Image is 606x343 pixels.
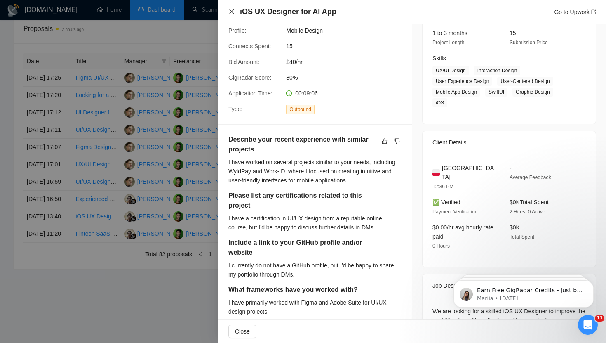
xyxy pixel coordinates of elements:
[240,7,336,17] h4: iOS UX Designer for AI App
[286,90,292,96] span: clock-circle
[510,234,534,240] span: Total Spent
[432,168,440,177] img: 🇵🇱
[228,285,376,295] h5: What frameworks have you worked with?
[432,243,450,249] span: 0 Hours
[432,55,446,62] span: Skills
[235,327,250,336] span: Close
[432,77,492,86] span: User Experience Design
[228,298,402,316] div: I have primarily worked with Figma and Adobe Suite for UI/UX design projects.
[228,238,376,258] h5: Include a link to your GitHub profile and/or website
[228,59,260,65] span: Bid Amount:
[394,138,400,144] span: dislike
[295,90,318,97] span: 00:09:06
[432,131,586,154] div: Client Details
[392,136,402,146] button: dislike
[228,8,235,15] span: close
[228,214,402,232] div: I have a certification in UI/UX design from a reputable online course, but I’d be happy to discus...
[510,40,548,45] span: Submission Price
[512,88,553,97] span: Graphic Design
[510,175,551,180] span: Average Feedback
[591,9,596,14] span: export
[432,199,460,206] span: ✅ Verified
[578,315,598,335] iframe: Intercom live chat
[595,315,604,322] span: 11
[432,274,586,297] div: Job Description
[554,9,596,15] a: Go to Upworkexport
[228,325,256,338] button: Close
[441,263,606,321] iframe: Intercom notifications message
[485,88,507,97] span: SwiftUI
[286,42,410,51] span: 15
[510,30,516,36] span: 15
[380,136,390,146] button: like
[432,224,493,240] span: $0.00/hr avg hourly rate paid
[432,209,477,215] span: Payment Verification
[286,73,410,82] span: 80%
[228,27,247,34] span: Profile:
[286,105,315,114] span: Outbound
[497,77,553,86] span: User-Centered Design
[510,199,549,206] span: $0K Total Spent
[474,66,521,75] span: Interaction Design
[432,30,467,36] span: 1 to 3 months
[382,138,388,144] span: like
[228,158,402,185] div: I have worked on several projects similar to your needs, including WyldPay and Work-ID, where I f...
[442,163,496,182] span: [GEOGRAPHIC_DATA]
[228,135,376,154] h5: Describe your recent experience with similar projects
[228,43,271,50] span: Connects Spent:
[510,224,520,231] span: $0K
[228,74,271,81] span: GigRadar Score:
[432,88,480,97] span: Mobile App Design
[510,209,545,215] span: 2 Hires, 0 Active
[432,66,469,75] span: UX/UI Design
[228,191,376,211] h5: Please list any certifications related to this project
[286,26,410,35] span: Mobile Design
[432,98,447,107] span: iOS
[286,57,410,66] span: $40/hr
[228,261,402,279] div: I currently do not have a GitHub profile, but I’d be happy to share my portfolio through DMs.
[228,8,235,15] button: Close
[228,90,272,97] span: Application Time:
[432,184,453,189] span: 12:36 PM
[228,106,242,112] span: Type:
[510,165,512,171] span: -
[432,40,464,45] span: Project Length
